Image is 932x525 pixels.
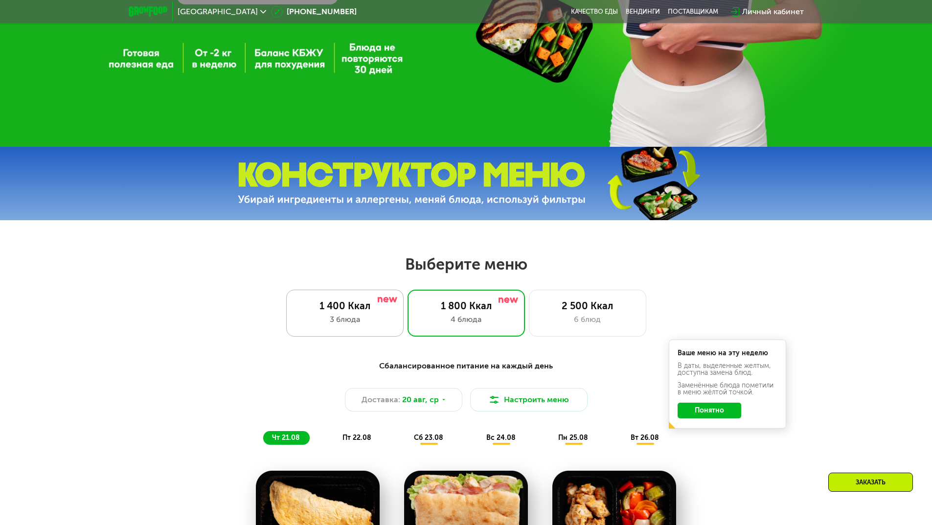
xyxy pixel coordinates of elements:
span: пн 25.08 [558,434,588,442]
h2: Выберите меню [31,254,901,274]
span: Доставка: [362,394,400,406]
div: Ваше меню на эту неделю [678,350,777,357]
span: чт 21.08 [272,434,300,442]
button: Понятно [678,403,741,418]
div: 6 блюд [539,314,636,325]
a: Вендинги [626,8,660,16]
div: Сбалансированное питание на каждый день [177,360,756,372]
span: 20 авг, ср [402,394,439,406]
span: вт 26.08 [631,434,659,442]
div: Личный кабинет [742,6,804,18]
button: Настроить меню [470,388,588,411]
span: [GEOGRAPHIC_DATA] [178,8,258,16]
div: Заменённые блюда пометили в меню жёлтой точкой. [678,382,777,396]
div: В даты, выделенные желтым, доступна замена блюд. [678,363,777,376]
span: сб 23.08 [414,434,443,442]
span: вс 24.08 [486,434,516,442]
span: пт 22.08 [342,434,371,442]
a: [PHONE_NUMBER] [271,6,357,18]
div: 1 400 Ккал [296,300,393,312]
div: 3 блюда [296,314,393,325]
div: 4 блюда [418,314,515,325]
div: 1 800 Ккал [418,300,515,312]
div: Заказать [828,473,913,492]
a: Качество еды [571,8,618,16]
div: поставщикам [668,8,718,16]
div: 2 500 Ккал [539,300,636,312]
